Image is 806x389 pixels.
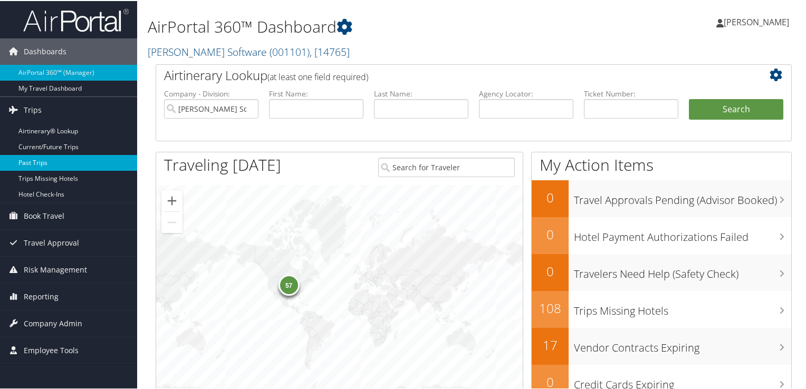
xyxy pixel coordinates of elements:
button: Search [689,98,783,119]
span: Company Admin [24,309,82,336]
h3: Hotel Payment Authorizations Failed [574,223,791,244]
label: Last Name: [374,87,468,98]
h1: Traveling [DATE] [164,153,281,175]
h1: My Action Items [532,153,791,175]
a: [PERSON_NAME] Software [148,44,350,58]
h2: 0 [532,188,569,206]
label: Company - Division: [164,87,258,98]
h2: 0 [532,261,569,279]
h2: 0 [532,225,569,242]
h3: Trips Missing Hotels [574,297,791,317]
span: Dashboards [24,37,66,64]
h2: 17 [532,335,569,353]
span: Reporting [24,283,59,309]
span: Employee Tools [24,336,79,363]
label: Agency Locator: [479,87,573,98]
h2: 108 [532,298,569,316]
h3: Travelers Need Help (Safety Check) [574,260,791,280]
span: [PERSON_NAME] [724,15,789,27]
span: Book Travel [24,202,64,228]
h1: AirPortal 360™ Dashboard [148,15,582,37]
button: Zoom in [161,189,183,210]
img: airportal-logo.png [23,7,129,32]
span: Trips [24,96,42,122]
span: ( 001101 ) [270,44,310,58]
h3: Vendor Contracts Expiring [574,334,791,354]
a: 17Vendor Contracts Expiring [532,327,791,364]
a: 0Travelers Need Help (Safety Check) [532,253,791,290]
div: 57 [278,274,299,295]
button: Zoom out [161,211,183,232]
h3: Travel Approvals Pending (Advisor Booked) [574,187,791,207]
a: 108Trips Missing Hotels [532,290,791,327]
label: Ticket Number: [584,87,678,98]
a: 0Hotel Payment Authorizations Failed [532,216,791,253]
span: Risk Management [24,256,87,282]
span: Travel Approval [24,229,79,255]
a: [PERSON_NAME] [716,5,800,37]
span: (at least one field required) [267,70,368,82]
input: Search for Traveler [378,157,515,176]
label: First Name: [269,87,363,98]
a: 0Travel Approvals Pending (Advisor Booked) [532,179,791,216]
h2: Airtinerary Lookup [164,65,731,83]
span: , [ 14765 ] [310,44,350,58]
